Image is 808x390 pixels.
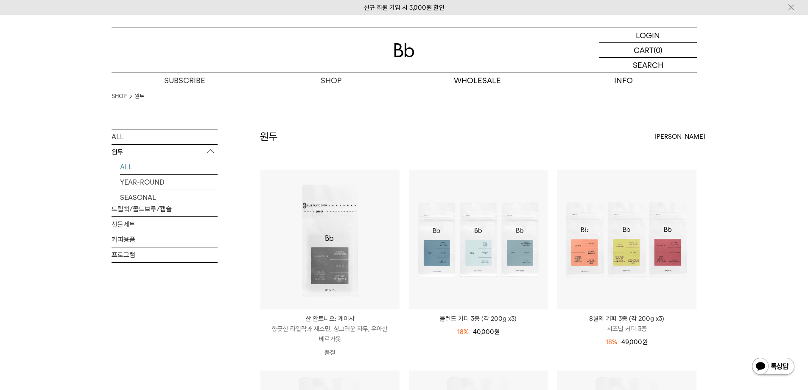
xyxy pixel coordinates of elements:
img: 로고 [394,43,414,57]
a: 드립백/콜드브루/캡슐 [112,202,218,216]
div: 18% [606,337,617,347]
a: ALL [112,129,218,144]
span: 40,000 [473,328,500,336]
a: YEAR-ROUND [120,175,218,190]
p: WHOLESALE [404,73,551,88]
p: 원두 [112,145,218,160]
a: 프로그램 [112,247,218,262]
p: SEARCH [633,58,663,73]
a: SHOP [258,73,404,88]
p: 품절 [260,344,400,361]
p: 8월의 커피 3종 (각 200g x3) [557,314,696,324]
span: [PERSON_NAME] [654,132,705,142]
a: LOGIN [599,28,697,43]
span: 원 [494,328,500,336]
a: 8월의 커피 3종 (각 200g x3) 시즈널 커피 3종 [557,314,696,334]
a: SHOP [112,92,126,101]
p: LOGIN [636,28,660,42]
p: INFO [551,73,697,88]
a: 블렌드 커피 3종 (각 200g x3) [409,314,548,324]
img: 산 안토니오: 게이샤 [260,170,400,309]
p: 향긋한 라일락과 재스민, 싱그러운 자두, 우아한 베르가못 [260,324,400,344]
a: 원두 [135,92,144,101]
img: 블렌드 커피 3종 (각 200g x3) [409,170,548,309]
a: 신규 회원 가입 시 3,000원 할인 [364,4,445,11]
div: 18% [457,327,469,337]
a: ALL [120,160,218,174]
a: SUBSCRIBE [112,73,258,88]
span: 49,000 [621,338,648,346]
a: 선물세트 [112,217,218,232]
img: 8월의 커피 3종 (각 200g x3) [557,170,696,309]
h2: 원두 [260,129,278,144]
a: SEASONAL [120,190,218,205]
span: 원 [642,338,648,346]
a: 커피용품 [112,232,218,247]
p: (0) [654,43,663,57]
p: CART [634,43,654,57]
a: CART (0) [599,43,697,58]
a: 산 안토니오: 게이샤 향긋한 라일락과 재스민, 싱그러운 자두, 우아한 베르가못 [260,314,400,344]
p: 시즈널 커피 3종 [557,324,696,334]
img: 카카오톡 채널 1:1 채팅 버튼 [751,357,795,377]
p: 산 안토니오: 게이샤 [260,314,400,324]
